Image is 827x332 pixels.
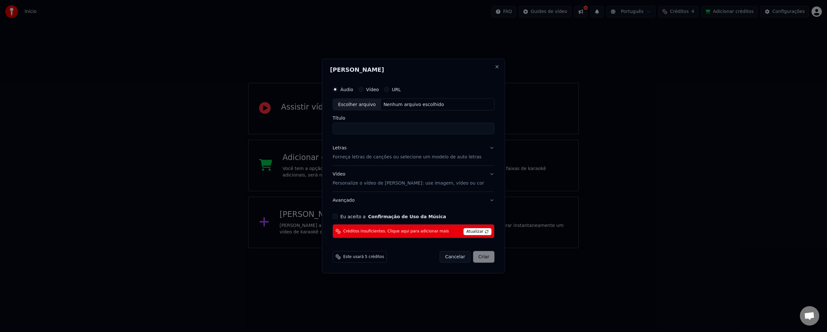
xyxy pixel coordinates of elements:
div: Letras [333,145,347,151]
label: Eu aceito a [340,214,446,219]
p: Forneça letras de canções ou selecione um modelo de auto letras [333,154,482,160]
label: Título [333,116,495,120]
button: Avançado [333,192,495,209]
button: LetrasForneça letras de canções ou selecione um modelo de auto letras [333,140,495,166]
span: Créditos insuficientes. Clique aqui para adicionar mais [343,229,449,234]
div: Escolher arquivo [333,99,381,110]
label: URL [392,87,401,91]
span: Atualizar [464,228,492,235]
label: Vídeo [366,87,379,91]
label: Áudio [340,87,353,91]
button: Cancelar [440,251,471,263]
div: Vídeo [333,171,484,187]
h2: [PERSON_NAME] [330,67,497,72]
span: Este usará 5 créditos [343,254,384,260]
div: Nenhum arquivo escolhido [381,101,446,108]
button: VídeoPersonalize o vídeo de [PERSON_NAME]: use imagem, vídeo ou cor [333,166,495,192]
button: Eu aceito a [368,214,446,219]
p: Personalize o vídeo de [PERSON_NAME]: use imagem, vídeo ou cor [333,180,484,187]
